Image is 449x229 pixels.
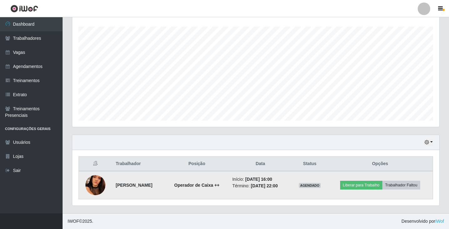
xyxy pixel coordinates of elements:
[251,183,278,188] time: [DATE] 22:00
[68,219,79,224] span: IWOF
[232,183,288,189] li: Término:
[232,176,288,183] li: Início:
[327,157,433,171] th: Opções
[245,177,272,182] time: [DATE] 16:00
[299,183,321,188] span: AGENDADO
[85,163,105,207] img: 1755117602087.jpeg
[112,157,165,171] th: Trabalhador
[401,218,444,225] span: Desenvolvido por
[68,218,93,225] span: © 2025 .
[174,183,220,188] strong: Operador de Caixa ++
[228,157,292,171] th: Data
[340,181,382,190] button: Liberar para Trabalho
[165,157,229,171] th: Posição
[116,183,152,188] strong: [PERSON_NAME]
[382,181,420,190] button: Trabalhador Faltou
[292,157,327,171] th: Status
[10,5,38,13] img: CoreUI Logo
[435,219,444,224] a: iWof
